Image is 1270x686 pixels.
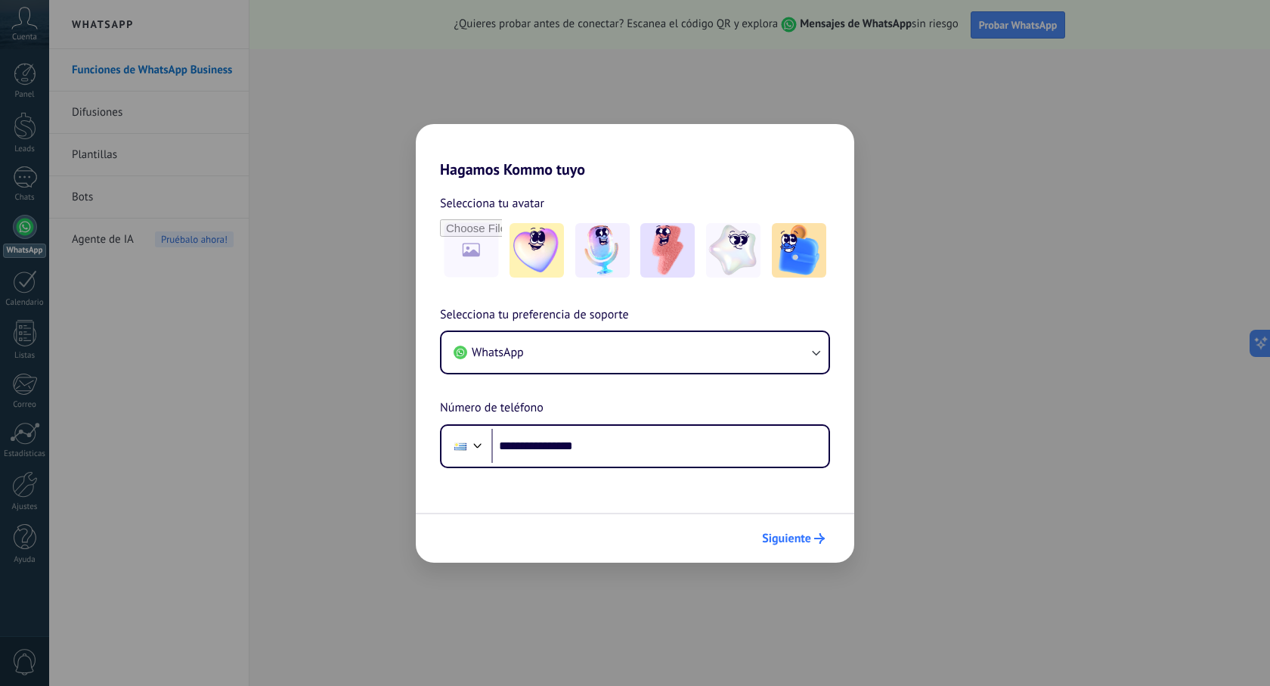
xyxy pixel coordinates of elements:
[440,194,544,213] span: Selecciona tu avatar
[762,533,811,544] span: Siguiente
[446,430,475,462] div: Uruguay: + 598
[706,223,760,278] img: -4.jpeg
[575,223,630,278] img: -2.jpeg
[440,399,544,418] span: Número de teléfono
[640,223,695,278] img: -3.jpeg
[510,223,564,278] img: -1.jpeg
[416,124,854,178] h2: Hagamos Kommo tuyo
[755,526,832,551] button: Siguiente
[440,306,629,325] span: Selecciona tu preferencia de soporte
[441,332,829,373] button: WhatsApp
[472,345,524,360] span: WhatsApp
[772,223,826,278] img: -5.jpeg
